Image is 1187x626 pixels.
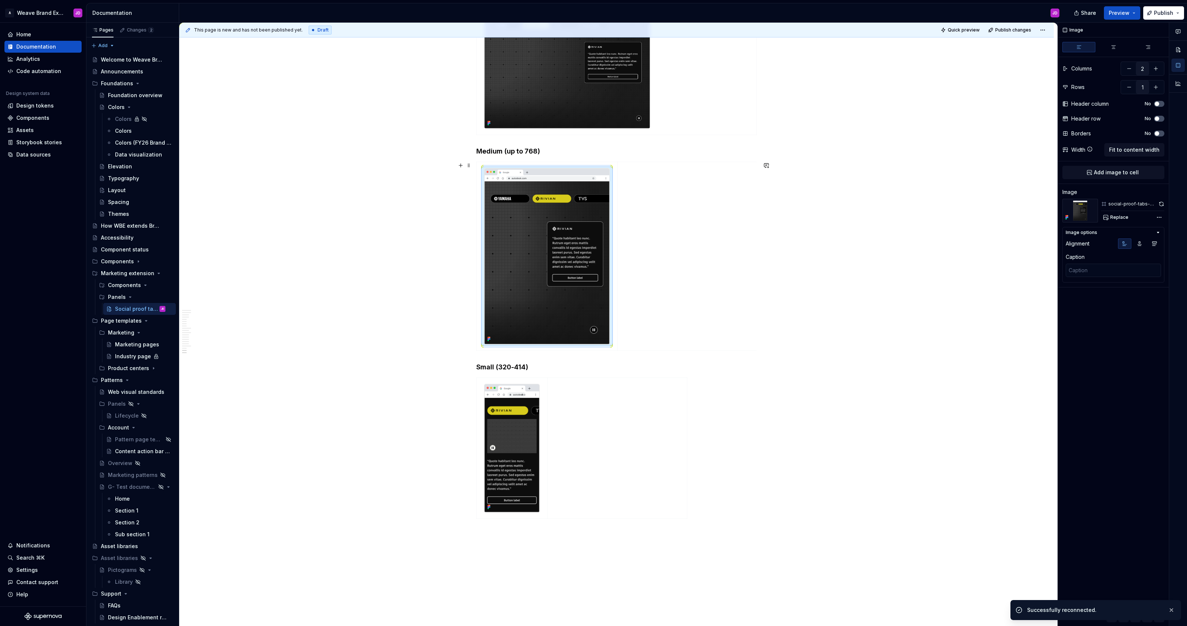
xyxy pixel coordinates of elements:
[89,66,176,78] a: Announcements
[115,436,163,443] div: Pattern page template
[89,40,117,51] button: Add
[101,234,134,241] div: Accessibility
[96,327,176,339] div: Marketing
[89,256,176,267] div: Components
[103,149,176,161] a: Data visualization
[103,528,176,540] a: Sub section 1
[1071,100,1109,108] div: Header column
[161,305,164,313] div: JD
[89,78,176,89] div: Foundations
[16,139,62,146] div: Storybook stories
[318,27,329,33] span: Draft
[4,112,82,124] a: Components
[16,554,45,561] div: Search ⌘K
[6,90,50,96] div: Design system data
[194,27,303,33] span: This page is new and has not been published yet.
[108,281,141,289] div: Components
[1145,101,1151,107] label: No
[96,457,176,469] a: Overview
[4,65,82,77] a: Code automation
[4,100,82,112] a: Design tokens
[101,554,138,562] div: Asset libraries
[115,151,162,158] div: Data visualization
[16,542,50,549] div: Notifications
[103,576,176,588] a: Library
[938,25,983,35] button: Quick preview
[115,519,139,526] div: Section 2
[108,483,156,491] div: G- Test documentation page
[1,5,85,21] button: AWeave Brand ExtendedJD
[108,388,164,396] div: Web visual standards
[101,222,162,230] div: How WBE extends Brand
[4,564,82,576] a: Settings
[96,481,176,493] a: G- Test documentation page
[96,469,176,481] a: Marketing patterns
[1071,83,1085,91] div: Rows
[1062,188,1077,196] div: Image
[89,540,176,552] a: Asset libraries
[115,115,132,123] div: Colors
[115,495,130,503] div: Home
[4,589,82,600] button: Help
[101,56,162,63] div: Welcome to Weave Brand Extended
[476,363,757,372] h4: Small (320-414)
[1066,253,1085,261] div: Caption
[108,103,125,111] div: Colors
[986,25,1035,35] button: Publish changes
[89,315,176,327] div: Page templates
[16,31,31,38] div: Home
[484,4,650,129] img: 83c17fc7-6fee-4d10-b412-af686209c4c5.png
[101,270,154,277] div: Marketing extension
[1104,143,1164,156] button: Fit to content width
[1145,116,1151,122] label: No
[101,80,133,87] div: Foundations
[1052,10,1058,16] div: JD
[1143,6,1184,20] button: Publish
[1109,9,1130,17] span: Preview
[108,400,126,408] div: Panels
[115,507,138,514] div: Section 1
[16,43,56,50] div: Documentation
[1101,212,1132,223] button: Replace
[108,92,162,99] div: Foundation overview
[75,10,80,16] div: JD
[4,540,82,551] button: Notifications
[4,552,82,564] button: Search ⌘K
[1145,131,1151,136] label: No
[103,445,176,457] a: Content action bar pattern
[1027,606,1162,614] div: Successfully reconnected.
[103,505,176,517] a: Section 1
[96,362,176,374] div: Product centers
[1066,240,1089,247] div: Alignment
[89,244,176,256] a: Component status
[4,41,82,53] a: Documentation
[115,448,171,455] div: Content action bar pattern
[1081,9,1096,17] span: Share
[103,137,176,149] a: Colors (FY26 Brand refresh)
[1104,6,1140,20] button: Preview
[108,163,132,170] div: Elevation
[995,27,1031,33] span: Publish changes
[115,139,171,146] div: Colors (FY26 Brand refresh)
[108,293,126,301] div: Panels
[1108,201,1157,207] div: social-proof-tabs-medium-breakpoint
[1062,166,1164,179] button: Add image to cell
[24,613,62,620] svg: Supernova Logo
[1110,214,1128,220] span: Replace
[96,89,176,101] a: Foundation overview
[103,434,176,445] a: Pattern page template
[96,208,176,220] a: Themes
[115,127,132,135] div: Colors
[96,386,176,398] a: Web visual standards
[4,29,82,40] a: Home
[98,43,108,49] span: Add
[108,459,132,467] div: Overview
[101,543,138,550] div: Asset libraries
[103,303,176,315] a: Social proof tabsJD
[115,305,158,313] div: Social proof tabs
[4,124,82,136] a: Assets
[96,564,176,576] a: Pictograms
[101,590,121,597] div: Support
[1071,65,1092,72] div: Columns
[89,552,176,564] div: Asset libraries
